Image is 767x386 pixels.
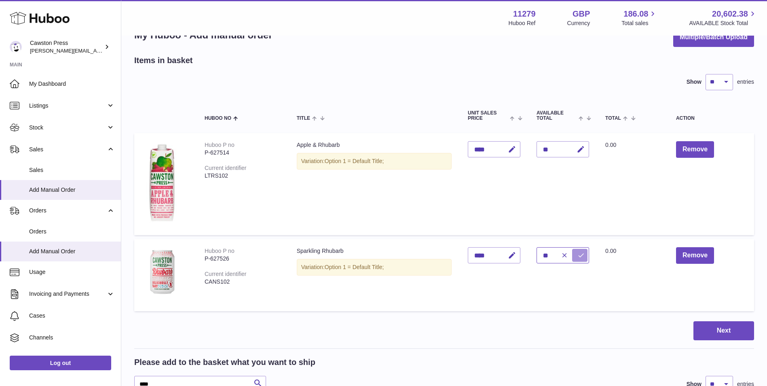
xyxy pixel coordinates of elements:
h2: Items in basket [134,55,193,66]
label: Show [687,78,701,86]
div: Variation: [297,153,452,170]
a: 20,602.38 AVAILABLE Stock Total [689,8,757,27]
div: Cawston Press [30,39,103,55]
span: Option 1 = Default Title; [325,264,384,270]
strong: 11279 [513,8,536,19]
div: Currency [567,19,590,27]
span: Cases [29,312,115,320]
span: Title [297,116,310,121]
img: Sparkling Rhubarb [142,247,183,301]
button: Next [693,321,754,340]
div: Current identifier [205,271,247,277]
span: AVAILABLE Stock Total [689,19,757,27]
span: Invoicing and Payments [29,290,106,298]
span: Unit Sales Price [468,110,508,121]
span: 20,602.38 [712,8,748,19]
div: Huboo P no [205,248,235,254]
span: Huboo no [205,116,231,121]
img: thomas.carson@cawstonpress.com [10,41,22,53]
span: 186.08 [623,8,648,19]
td: Apple & Rhubarb [289,133,460,235]
span: 0.00 [605,142,616,148]
span: Orders [29,228,115,235]
button: Remove [676,247,714,264]
span: Add Manual Order [29,248,115,255]
span: Channels [29,334,115,341]
span: Usage [29,268,115,276]
span: 0.00 [605,248,616,254]
span: Listings [29,102,106,110]
div: Huboo Ref [509,19,536,27]
div: Current identifier [205,165,247,171]
td: Sparkling Rhubarb [289,239,460,311]
button: Remove [676,141,714,158]
span: Option 1 = Default Title; [325,158,384,164]
div: Action [676,116,746,121]
span: Total [605,116,621,121]
div: CANS102 [205,278,281,286]
span: AVAILABLE Total [537,110,577,121]
a: 186.08 Total sales [621,8,657,27]
img: Apple & Rhubarb [142,141,183,225]
div: Variation: [297,259,452,276]
span: Stock [29,124,106,131]
span: Add Manual Order [29,186,115,194]
span: My Dashboard [29,80,115,88]
span: [PERSON_NAME][EMAIL_ADDRESS][PERSON_NAME][DOMAIN_NAME] [30,47,205,54]
h2: Please add to the basket what you want to ship [134,357,315,368]
a: Log out [10,356,111,370]
strong: GBP [573,8,590,19]
button: Multiple/Batch Upload [673,28,754,47]
div: P-627514 [205,149,281,157]
span: Sales [29,146,106,153]
span: Orders [29,207,106,214]
span: Total sales [621,19,657,27]
div: Huboo P no [205,142,235,148]
div: P-627526 [205,255,281,263]
span: entries [737,78,754,86]
div: LTRS102 [205,172,281,180]
span: Sales [29,166,115,174]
